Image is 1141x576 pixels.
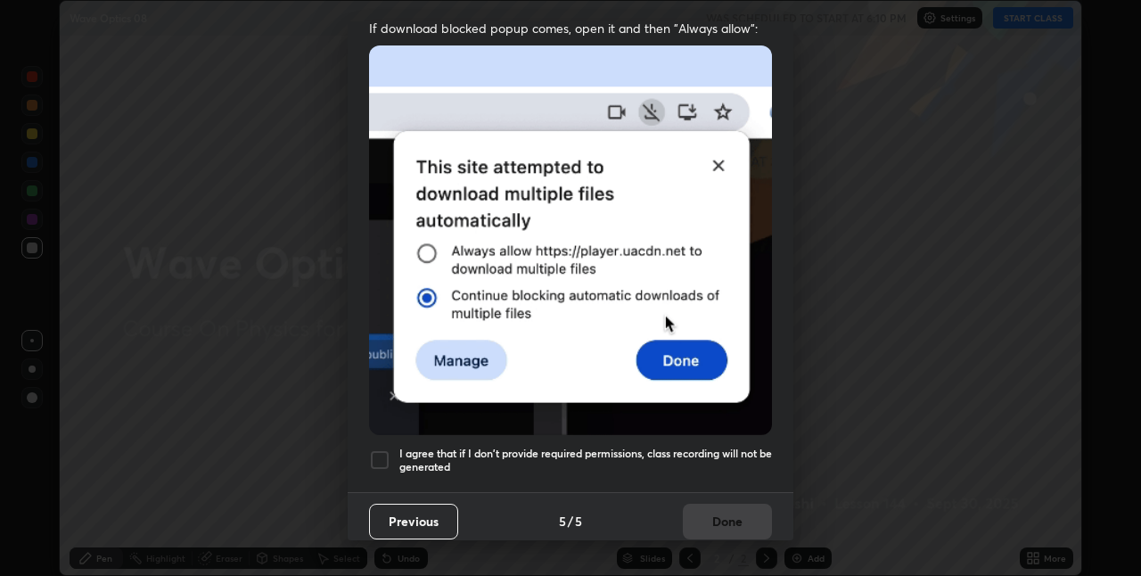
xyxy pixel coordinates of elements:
h5: I agree that if I don't provide required permissions, class recording will not be generated [399,447,772,474]
h4: 5 [559,512,566,531]
h4: / [568,512,573,531]
button: Previous [369,504,458,539]
h4: 5 [575,512,582,531]
img: downloads-permission-blocked.gif [369,45,772,435]
span: If download blocked popup comes, open it and then "Always allow": [369,20,772,37]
